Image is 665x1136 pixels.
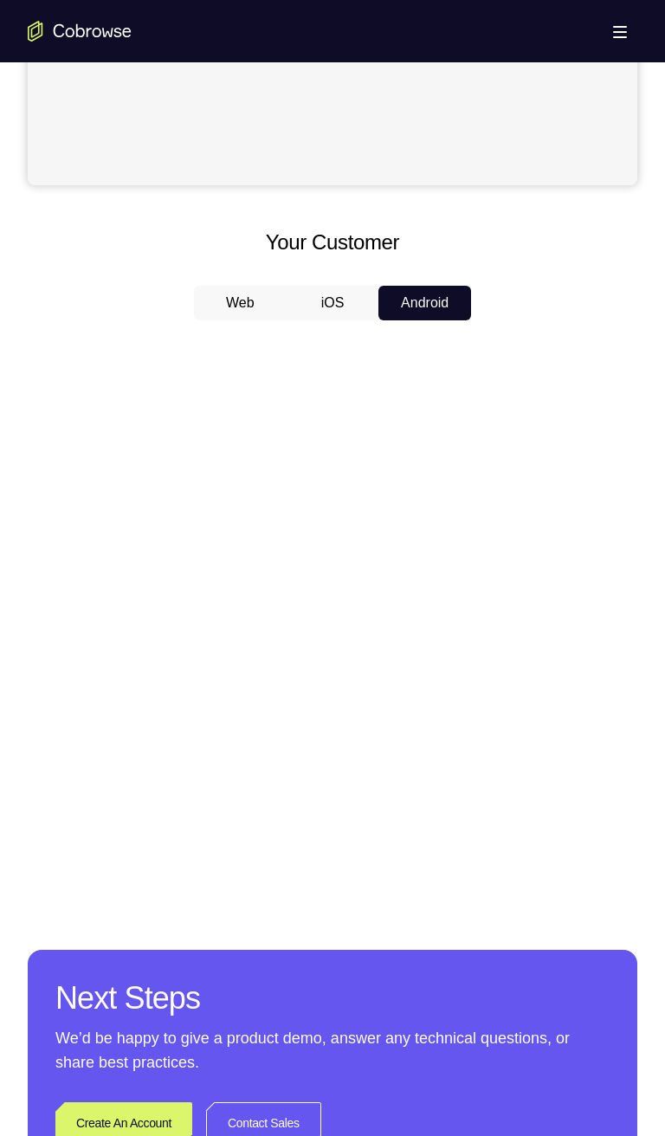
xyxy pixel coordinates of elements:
h2: Next Steps [55,978,610,1019]
button: Android [378,286,471,320]
button: Web [194,286,287,320]
a: Go to the home page [28,21,132,42]
p: We’d be happy to give a product demo, answer any technical questions, or share best practices. [55,1026,610,1075]
button: iOS [287,286,379,320]
h2: Your Customer [28,227,637,258]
